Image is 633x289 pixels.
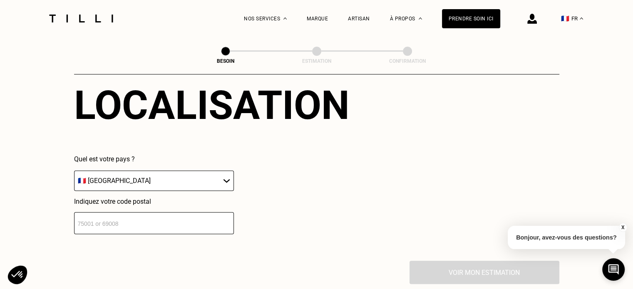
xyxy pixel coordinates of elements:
[348,16,370,22] a: Artisan
[366,58,449,64] div: Confirmation
[580,17,583,20] img: menu déroulant
[74,198,234,205] p: Indiquez votre code postal
[442,9,500,28] a: Prendre soin ici
[527,14,537,24] img: icône connexion
[74,155,234,163] p: Quel est votre pays ?
[74,212,234,234] input: 75001 or 69008
[508,226,625,249] p: Bonjour, avez-vous des questions?
[275,58,358,64] div: Estimation
[307,16,328,22] a: Marque
[46,15,116,22] img: Logo du service de couturière Tilli
[74,82,350,128] div: Localisation
[419,17,422,20] img: Menu déroulant à propos
[184,58,267,64] div: Besoin
[283,17,287,20] img: Menu déroulant
[561,15,569,22] span: 🇫🇷
[618,223,627,232] button: X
